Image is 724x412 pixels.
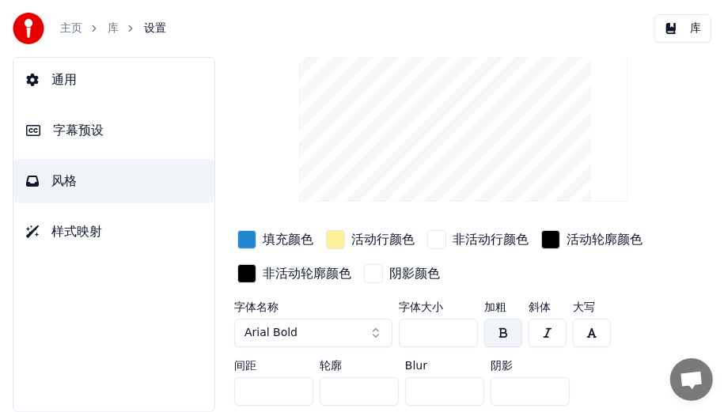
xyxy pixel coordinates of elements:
span: 字幕预设 [53,121,104,140]
button: 通用 [13,58,214,102]
a: 库 [108,21,119,36]
button: 非活动轮廓颜色 [234,261,354,286]
span: 通用 [51,70,77,89]
span: 样式映射 [51,222,102,241]
img: youka [13,13,44,44]
span: 风格 [51,172,77,191]
div: 阴影颜色 [389,264,440,283]
button: 非活动行颜色 [424,227,532,252]
div: 非活动行颜色 [453,230,529,249]
label: 字体名称 [234,301,392,312]
label: 大写 [573,301,611,312]
div: 活动行颜色 [351,230,415,249]
button: 填充颜色 [234,227,317,252]
span: Arial Bold [244,325,298,341]
button: 字幕预设 [13,108,214,153]
button: 活动行颜色 [323,227,418,252]
div: 活动轮廓颜色 [567,230,643,249]
label: 斜体 [529,301,567,312]
label: Blur [405,360,484,371]
div: 填充颜色 [263,230,313,249]
a: 打開聊天 [670,358,713,401]
nav: breadcrumb [60,21,166,36]
button: 阴影颜色 [361,261,443,286]
button: 活动轮廓颜色 [538,227,646,252]
button: 风格 [13,159,214,203]
a: 主页 [60,21,82,36]
label: 阴影 [491,360,570,371]
label: 字体大小 [399,301,478,312]
div: 非活动轮廓颜色 [263,264,351,283]
button: 样式映射 [13,210,214,254]
button: 库 [654,14,711,43]
label: 轮廓 [320,360,399,371]
span: 设置 [144,21,166,36]
label: 加粗 [484,301,522,312]
label: 间距 [234,360,313,371]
